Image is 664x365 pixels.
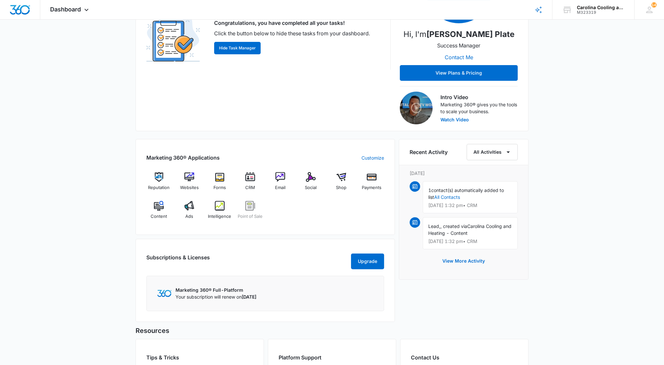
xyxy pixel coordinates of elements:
[577,10,625,15] div: account id
[180,184,199,191] span: Websites
[440,101,518,115] p: Marketing 360® gives you the tools to scale your business.
[436,253,491,269] button: View More Activity
[329,172,354,196] a: Shop
[359,172,384,196] a: Payments
[351,253,384,269] button: Upgrade
[207,201,232,224] a: Intelligence
[279,354,385,361] h2: Platform Support
[177,172,202,196] a: Websites
[151,213,167,220] span: Content
[437,42,480,49] p: Success Manager
[440,117,469,122] button: Watch Video
[213,184,226,191] span: Forms
[275,184,286,191] span: Email
[426,29,514,39] strong: [PERSON_NAME] Plate
[146,201,172,224] a: Content
[467,144,518,160] button: All Activities
[428,187,504,200] span: contact(s) automatically added to list
[268,172,293,196] a: Email
[651,2,656,8] div: notifications count
[237,172,263,196] a: CRM
[577,5,625,10] div: account name
[175,293,256,300] p: Your subscription will renew on
[410,148,448,156] h6: Recent Activity
[245,184,255,191] span: CRM
[214,42,261,54] button: Hide Task Manager
[428,203,512,208] p: [DATE] 1:32 pm • CRM
[157,290,172,297] img: Marketing 360 Logo
[336,184,346,191] span: Shop
[238,213,263,220] span: Point of Sale
[242,294,256,300] span: [DATE]
[148,184,170,191] span: Reputation
[50,6,81,13] span: Dashboard
[400,65,518,81] button: View Plans & Pricing
[403,28,514,40] p: Hi, I'm
[207,172,232,196] a: Forms
[298,172,323,196] a: Social
[400,92,433,124] img: Intro Video
[136,326,528,336] h5: Resources
[428,223,440,229] span: Lead,
[146,172,172,196] a: Reputation
[438,49,480,65] button: Contact Me
[428,187,431,193] span: 1
[146,253,210,267] h2: Subscriptions & Licenses
[428,223,511,236] span: Carolina Cooling and Heating - Content
[208,213,231,220] span: Intelligence
[361,154,384,161] a: Customize
[177,201,202,224] a: Ads
[428,239,512,244] p: [DATE] 1:32 pm • CRM
[440,93,518,101] h3: Intro Video
[237,201,263,224] a: Point of Sale
[214,19,370,27] p: Congratulations, you have completed all your tasks!
[411,354,518,361] h2: Contact Us
[434,194,460,200] a: All Contacts
[440,223,467,229] span: , created via
[362,184,381,191] span: Payments
[305,184,317,191] span: Social
[146,354,253,361] h2: Tips & Tricks
[146,154,220,162] h2: Marketing 360® Applications
[214,29,370,37] p: Click the button below to hide these tasks from your dashboard.
[651,2,656,8] span: 14
[185,213,193,220] span: Ads
[410,170,518,177] p: [DATE]
[175,287,256,293] p: Marketing 360® Full-Platform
